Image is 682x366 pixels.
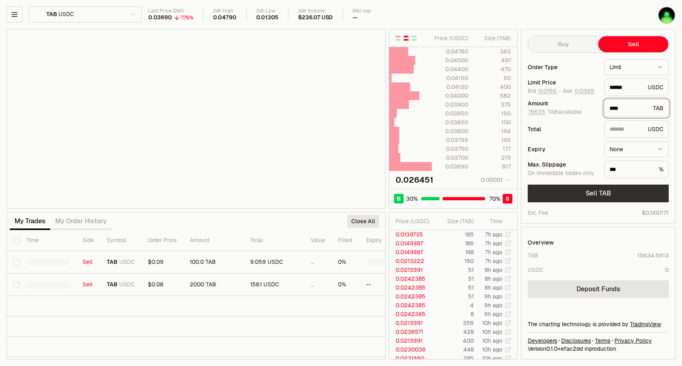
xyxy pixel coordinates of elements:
button: 0.00001 [479,175,511,185]
td: 51 [436,274,474,283]
button: Show Buy and Sell Orders [395,35,401,41]
th: Total [244,230,304,251]
span: USDC [119,259,135,266]
div: 497 [475,56,511,64]
div: 215 [475,154,511,162]
div: Est. Fee [528,209,548,217]
div: 50 [475,74,511,82]
span: $0.09 [148,258,164,265]
th: Order Price [141,230,183,251]
div: Size ( TAB ) [475,34,511,42]
div: 100 [475,118,511,126]
div: 0.03750 [432,145,468,153]
td: 0.0149987 [389,248,436,257]
div: 0.026451 [396,174,433,185]
div: ... [311,259,325,266]
img: 9374-03 [658,6,676,24]
div: Price ( USDC ) [432,34,468,42]
div: 177 [475,145,511,153]
time: 9h ago [484,310,502,318]
div: 195 [475,136,511,144]
div: 0.03799 [432,136,468,144]
div: Expiry [528,146,598,152]
a: TradingView [630,321,661,328]
td: 0.0231460 [389,354,436,363]
td: 51 [436,265,474,274]
th: Symbol [100,230,141,251]
button: Buy [528,36,598,52]
div: 582 [475,92,511,100]
time: 10h ago [482,346,502,353]
th: Time [20,230,76,251]
td: 0.0230036 [389,345,436,354]
div: % [604,160,669,178]
div: 400 [475,83,511,91]
div: Total [528,126,598,132]
a: Privacy Policy [614,337,652,345]
td: 0.0213222 [389,257,436,265]
td: 186 [436,239,474,248]
div: Max. Slippage [528,162,598,167]
div: Amount [528,101,598,106]
td: 190 [436,257,474,265]
th: Filled [332,230,360,251]
button: Sell TAB [528,185,669,202]
div: 0% [338,259,353,266]
div: Version 0.1.0 + in production [528,345,669,353]
div: $236.07 USD [298,14,333,21]
div: 100.0 TAB [190,259,237,266]
div: USDC [528,266,543,274]
td: 0.0242385 [389,310,436,319]
div: 2000 TAB [190,281,237,288]
button: None [604,141,669,157]
td: 188 [436,248,474,257]
div: 0% [338,281,353,288]
span: TAB available [528,108,582,115]
td: 356 [436,319,474,327]
button: Select row [13,282,20,288]
span: TAB [107,259,118,266]
td: 0.0242385 [389,292,436,301]
div: 0.03820 [432,118,468,126]
time: 7h ago [485,249,502,256]
span: B [397,195,401,203]
td: 0.0213991 [389,265,436,274]
div: 375 [475,101,511,109]
button: Sell [598,36,668,52]
button: 0.0369 [574,88,595,94]
div: 150 [475,109,511,117]
span: S [506,195,510,203]
time: 8h ago [485,284,502,291]
button: Limit [604,59,669,75]
span: Bid - [528,88,561,95]
th: Amount [183,230,244,251]
div: ... [311,281,325,288]
span: TAB [107,281,118,288]
div: 7.75% [181,14,193,21]
td: 428 [436,327,474,336]
span: USDC [119,281,135,288]
div: — [352,14,358,21]
td: 185 [436,230,474,239]
button: Select all [13,237,20,244]
time: 8h ago [485,266,502,273]
td: 285 [436,354,474,363]
div: Time [481,217,502,225]
div: 0.03700 [432,154,468,162]
th: Expiry [360,230,414,251]
button: Show Buy Orders Only [411,35,417,41]
div: 0.03800 [432,127,468,135]
div: Mkt cap [352,8,371,14]
td: 0.0139735 [389,230,436,239]
td: 8 [436,310,474,319]
time: 8h ago [485,275,502,282]
span: $0.08 [148,281,163,288]
td: 0.0213991 [389,336,436,345]
time: 10h ago [482,328,502,335]
iframe: Financial Chart [7,29,385,208]
div: 0.04500 [432,56,468,64]
time: 10h ago [482,319,502,327]
div: 0.04400 [432,65,468,73]
div: Overview [528,239,554,247]
div: USDC [604,78,669,96]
